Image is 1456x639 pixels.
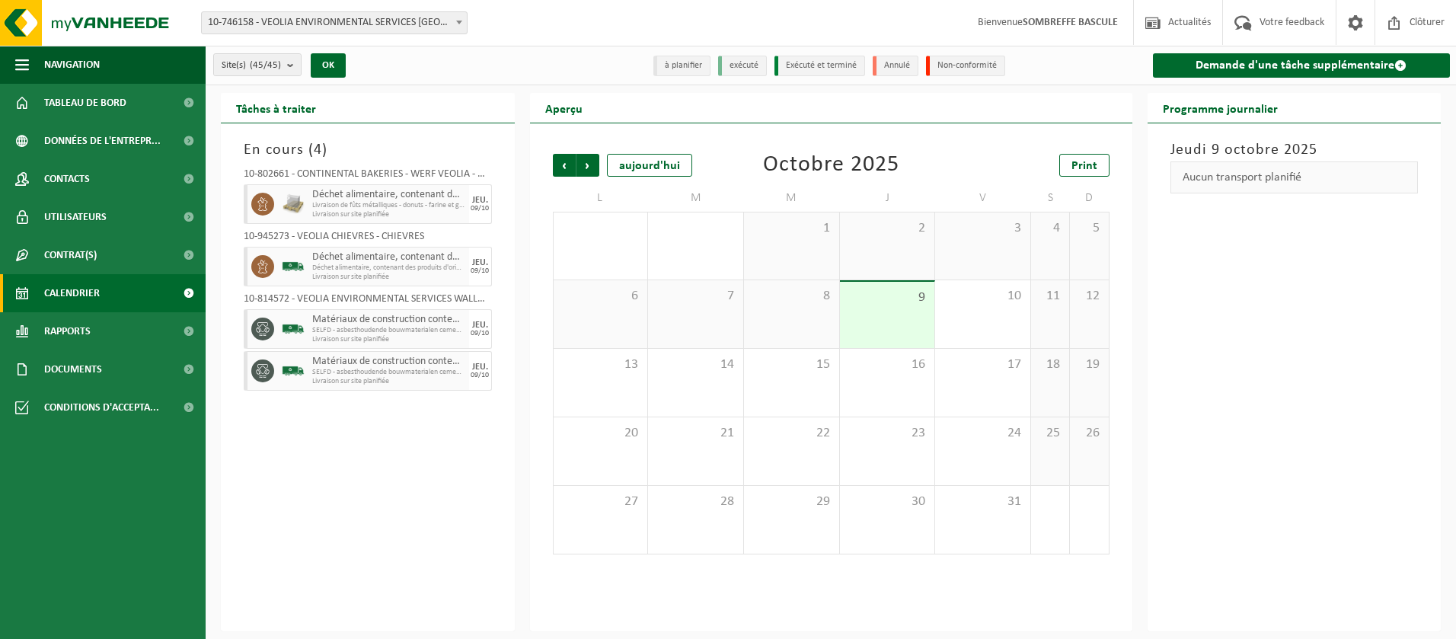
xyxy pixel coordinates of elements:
[561,356,640,373] span: 13
[312,314,465,326] span: Matériaux de construction contenant de l'amiante lié au ciment (non friable)
[244,294,492,309] div: 10-814572 - VEOLIA ENVIRONMENTAL SERVICES WALLONIE - DIVERSE KLANTEN - GRÂCE-HOLLOGNE
[553,154,576,177] span: Précédent
[926,56,1005,76] li: Non-conformité
[222,54,281,77] span: Site(s)
[656,425,736,442] span: 21
[943,425,1023,442] span: 24
[848,289,928,306] span: 9
[1039,220,1062,237] span: 4
[44,274,100,312] span: Calendrier
[553,184,649,212] td: L
[1148,93,1293,123] h2: Programme journalier
[202,12,467,34] span: 10-746158 - VEOLIA ENVIRONMENTAL SERVICES WALLONIE - GRÂCE-HOLLOGNE
[774,56,865,76] li: Exécuté et terminé
[471,372,489,379] div: 09/10
[312,335,465,344] span: Livraison sur site planifiée
[943,356,1023,373] span: 17
[656,288,736,305] span: 7
[244,139,492,161] h3: En cours ( )
[1071,160,1097,172] span: Print
[312,326,465,335] span: SELFD - asbesthoudende bouwmaterialen cementgebonden (HGB)
[752,356,832,373] span: 15
[314,142,322,158] span: 4
[1031,184,1070,212] td: S
[1170,139,1419,161] h3: Jeudi 9 octobre 2025
[561,494,640,510] span: 27
[656,494,736,510] span: 28
[44,46,100,84] span: Navigation
[763,154,899,177] div: Octobre 2025
[44,198,107,236] span: Utilisateurs
[213,53,302,76] button: Site(s)(45/45)
[848,220,928,237] span: 2
[471,330,489,337] div: 09/10
[530,93,598,123] h2: Aperçu
[312,368,465,377] span: SELFD - asbesthoudende bouwmaterialen cementgebonden (HGB)
[44,122,161,160] span: Données de l'entrepr...
[752,494,832,510] span: 29
[1153,53,1451,78] a: Demande d'une tâche supplémentaire
[1078,220,1100,237] span: 5
[282,255,305,278] img: BL-SO-LV
[648,184,744,212] td: M
[607,154,692,177] div: aujourd'hui
[221,93,331,123] h2: Tâches à traiter
[472,258,488,267] div: JEU.
[472,363,488,372] div: JEU.
[44,160,90,198] span: Contacts
[312,264,465,273] span: Déchet alimentaire, contenant des produits d'origine animale
[744,184,840,212] td: M
[873,56,918,76] li: Annulé
[1039,288,1062,305] span: 11
[282,193,305,216] img: LP-PA-00000-WDN-11
[848,425,928,442] span: 23
[311,53,346,78] button: OK
[752,425,832,442] span: 22
[840,184,936,212] td: J
[312,273,465,282] span: Livraison sur site planifiée
[752,220,832,237] span: 1
[244,232,492,247] div: 10-945273 - VEOLIA CHIEVRES - CHIÈVRES
[44,350,102,388] span: Documents
[943,494,1023,510] span: 31
[653,56,710,76] li: à planifier
[282,318,305,340] img: BL-SO-LV
[1023,17,1118,28] strong: SOMBREFFE BASCULE
[312,189,465,201] span: Déchet alimentaire, contenant des produits d'origine animale, emballage mélangé (sans verre), cat 3
[1059,154,1110,177] a: Print
[656,356,736,373] span: 14
[1039,356,1062,373] span: 18
[943,288,1023,305] span: 10
[1039,425,1062,442] span: 25
[1070,184,1109,212] td: D
[472,321,488,330] div: JEU.
[244,169,492,184] div: 10-802661 - CONTINENTAL BAKERIES - WERF VEOLIA - GHISLENGHIEN
[848,494,928,510] span: 30
[312,356,465,368] span: Matériaux de construction contenant de l'amiante lié au ciment (non friable)
[312,377,465,386] span: Livraison sur site planifiée
[312,201,465,210] span: Livraison de fûts métalliques - donuts - farine et graisse
[44,388,159,427] span: Conditions d'accepta...
[576,154,599,177] span: Suivant
[312,210,465,219] span: Livraison sur site planifiée
[282,359,305,382] img: BL-SO-LV
[1170,161,1419,193] div: Aucun transport planifié
[471,267,489,275] div: 09/10
[201,11,468,34] span: 10-746158 - VEOLIA ENVIRONMENTAL SERVICES WALLONIE - GRÂCE-HOLLOGNE
[44,84,126,122] span: Tableau de bord
[1078,288,1100,305] span: 12
[472,196,488,205] div: JEU.
[943,220,1023,237] span: 3
[312,251,465,264] span: Déchet alimentaire, contenant des produits d'origine animale, non emballé, catégorie 3
[752,288,832,305] span: 8
[471,205,489,212] div: 09/10
[561,425,640,442] span: 20
[1078,356,1100,373] span: 19
[848,356,928,373] span: 16
[718,56,767,76] li: exécuté
[935,184,1031,212] td: V
[1078,425,1100,442] span: 26
[44,312,91,350] span: Rapports
[561,288,640,305] span: 6
[44,236,97,274] span: Contrat(s)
